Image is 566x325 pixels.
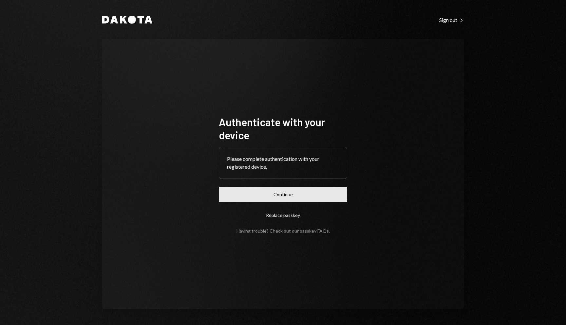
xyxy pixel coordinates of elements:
button: Replace passkey [219,207,347,223]
h1: Authenticate with your device [219,115,347,142]
div: Sign out [439,17,464,23]
a: passkey FAQs [300,228,329,234]
div: Please complete authentication with your registered device. [227,155,339,171]
div: Having trouble? Check out our . [236,228,330,234]
button: Continue [219,187,347,202]
a: Sign out [439,16,464,23]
